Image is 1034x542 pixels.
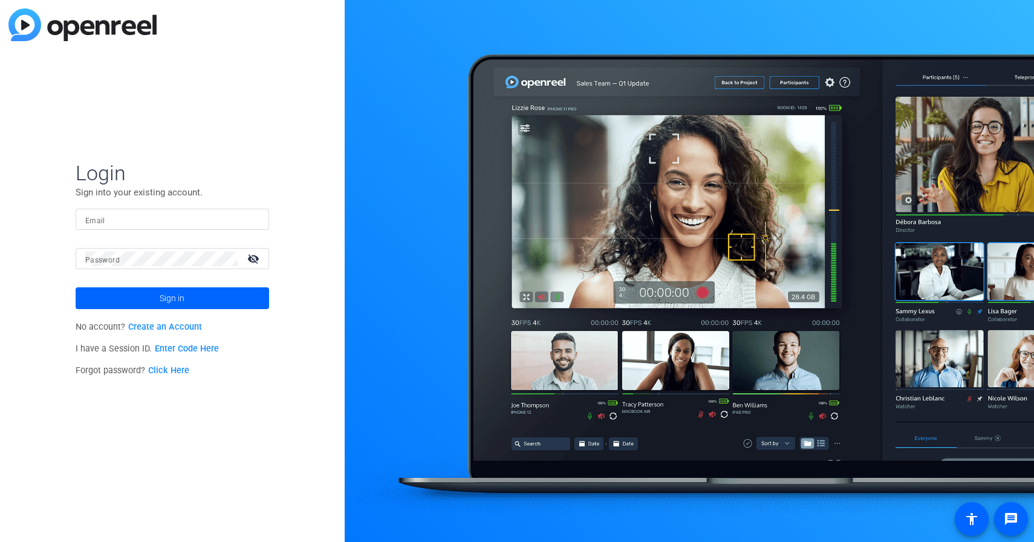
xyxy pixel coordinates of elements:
[76,186,269,199] p: Sign into your existing account.
[240,250,269,267] mat-icon: visibility_off
[148,365,189,376] a: Click Here
[76,344,219,354] span: I have a Session ID.
[155,344,219,354] a: Enter Code Here
[76,365,189,376] span: Forgot password?
[964,512,979,526] mat-icon: accessibility
[85,217,105,225] mat-label: Email
[160,283,184,313] span: Sign in
[85,256,120,264] mat-label: Password
[128,322,202,332] a: Create an Account
[1004,512,1018,526] mat-icon: message
[76,287,269,309] button: Sign in
[8,8,157,41] img: blue-gradient.svg
[76,322,202,332] span: No account?
[76,160,269,186] span: Login
[85,212,259,227] input: Enter Email Address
